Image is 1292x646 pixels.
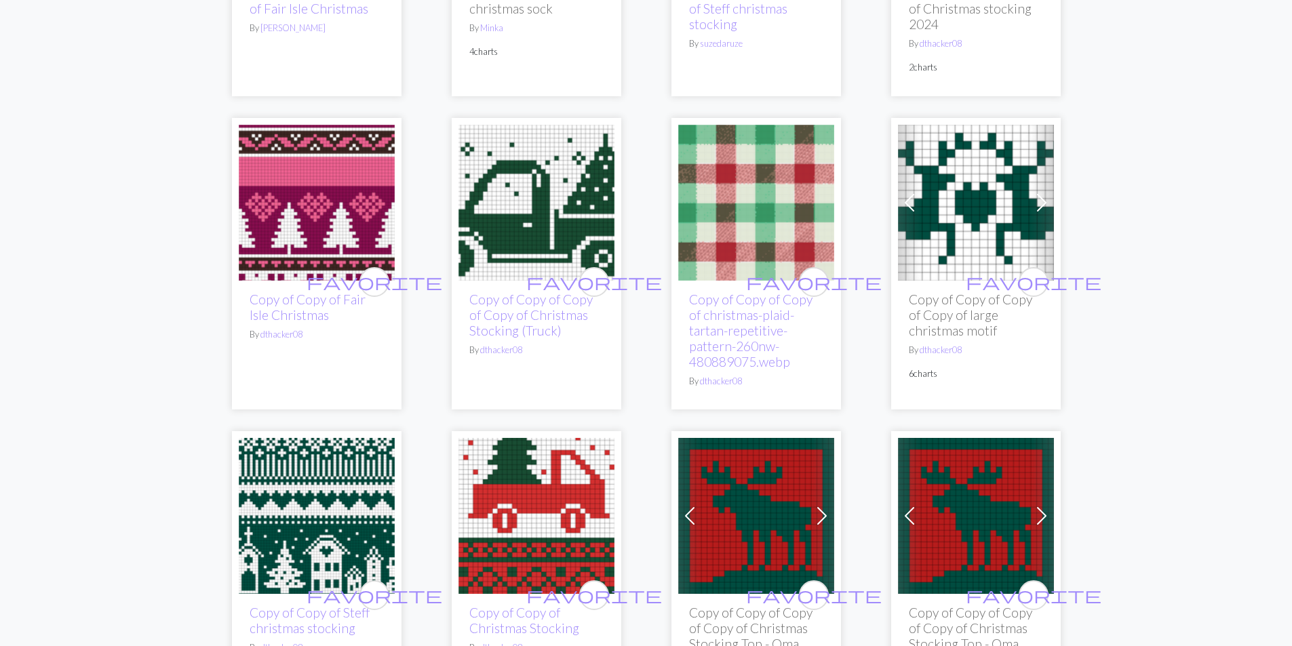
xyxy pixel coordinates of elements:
a: Christmas Stocking [458,508,614,521]
p: By [469,22,604,35]
p: 2 charts [909,61,1043,74]
a: [PERSON_NAME] [260,22,326,33]
a: Copy of Copy of Copy of Copy of Christmas Stocking (Truck) [469,291,593,338]
span: favorite [746,584,882,605]
img: Fair Isle Christmas [239,125,395,281]
img: Christmas Stocking [458,438,614,594]
i: favourite [966,582,1101,609]
i: favourite [746,582,882,609]
button: favourite [579,580,609,610]
p: By [689,375,823,388]
button: favourite [1019,580,1049,610]
span: favorite [526,271,662,292]
a: Moose Coaster [678,508,834,521]
a: dthacker08 [920,344,962,355]
a: dthacker08 [480,344,522,355]
a: Minka [480,22,503,33]
img: Moose Coaster [678,438,834,594]
p: 6 charts [909,367,1043,380]
a: dthacker08 [700,376,742,386]
span: favorite [307,584,442,605]
i: favourite [526,268,662,296]
p: By [909,37,1043,50]
p: By [909,344,1043,357]
img: Moose Coaster [898,438,1054,594]
p: By [250,328,384,341]
i: favourite [307,268,442,296]
span: favorite [307,271,442,292]
a: dthacker08 [260,329,302,340]
button: favourite [799,267,829,297]
a: Moose Coaster [898,508,1054,521]
i: favourite [746,268,882,296]
img: Steff christmas stocking [239,438,395,594]
p: By [689,37,823,50]
p: 4 charts [469,45,604,58]
a: 2 leaping deer [898,195,1054,207]
button: favourite [1019,267,1049,297]
a: Steff christmas stocking [239,508,395,521]
span: favorite [966,271,1101,292]
span: favorite [966,584,1101,605]
button: favourite [579,267,609,297]
a: suzedaruze [700,38,743,49]
a: dthacker08 [920,38,962,49]
i: favourite [307,582,442,609]
a: Copy of Copy of Copy of christmas-plaid-tartan-repetitive-pattern-260nw-480889075.webp [689,291,813,369]
img: 2 leaping deer [898,125,1054,281]
a: Copy of Copy of Fair Isle Christmas [250,291,366,323]
a: Copy of Copy of Christmas Stocking [469,605,579,636]
button: favourite [359,580,389,610]
a: Christmas Stocking (Truck) [458,195,614,207]
a: Copy of Copy of Steff christmas stocking [250,605,370,636]
img: christmas-plaid-tartan-repetitive-pattern-260nw-480889075.webp [678,125,834,281]
p: By [469,344,604,357]
a: Fair Isle Christmas [239,195,395,207]
i: favourite [526,582,662,609]
button: favourite [799,580,829,610]
span: favorite [526,584,662,605]
span: favorite [746,271,882,292]
img: Christmas Stocking (Truck) [458,125,614,281]
h2: Copy of Copy of Copy of Copy of large christmas motif [909,291,1043,338]
p: By [250,22,384,35]
button: favourite [359,267,389,297]
i: favourite [966,268,1101,296]
a: christmas-plaid-tartan-repetitive-pattern-260nw-480889075.webp [678,195,834,207]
